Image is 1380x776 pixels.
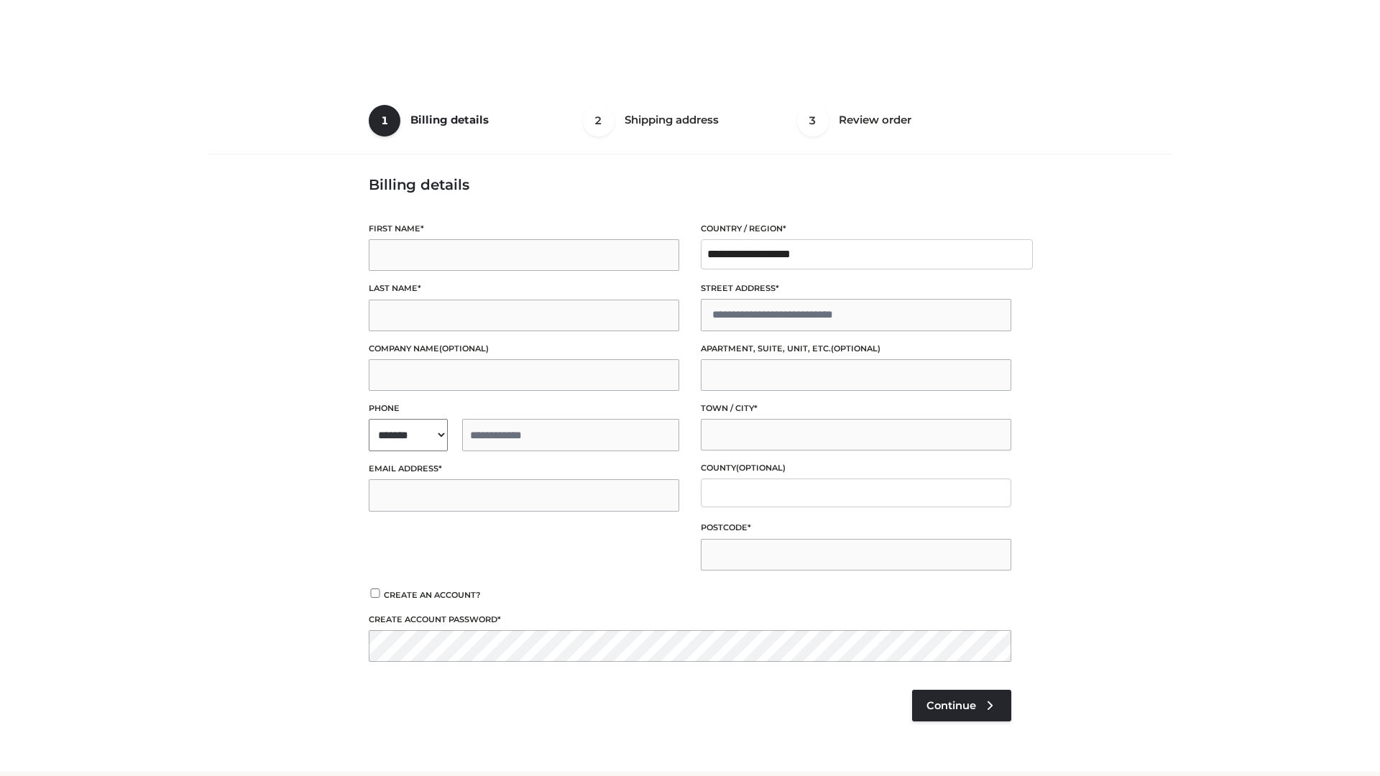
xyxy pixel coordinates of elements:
span: (optional) [439,343,489,354]
span: 1 [369,105,400,137]
label: Apartment, suite, unit, etc. [701,342,1011,356]
span: Shipping address [625,113,719,126]
label: First name [369,222,679,236]
span: 2 [583,105,615,137]
span: (optional) [831,343,880,354]
label: Country / Region [701,222,1011,236]
span: Review order [839,113,911,126]
span: (optional) [736,463,786,473]
label: Town / City [701,402,1011,415]
a: Continue [912,690,1011,721]
label: Company name [369,342,679,356]
span: Continue [926,699,976,712]
span: Create an account? [384,590,481,600]
label: Email address [369,462,679,476]
label: Phone [369,402,679,415]
label: Last name [369,282,679,295]
span: Billing details [410,113,489,126]
label: County [701,461,1011,475]
h3: Billing details [369,176,1011,193]
span: 3 [797,105,829,137]
input: Create an account? [369,588,382,598]
label: Postcode [701,521,1011,535]
label: Street address [701,282,1011,295]
label: Create account password [369,613,1011,627]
